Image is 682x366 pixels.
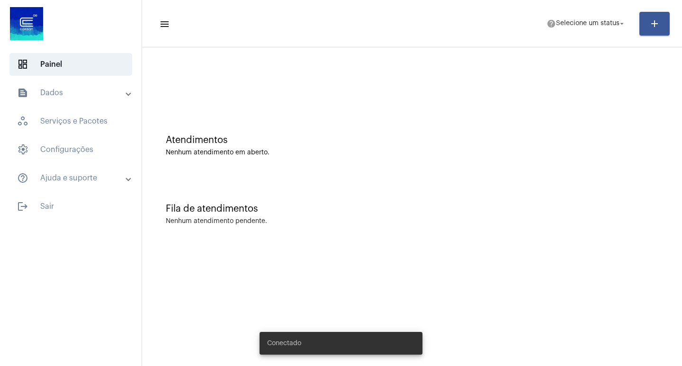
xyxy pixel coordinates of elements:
span: Painel [9,53,132,76]
mat-panel-title: Dados [17,87,126,98]
img: d4669ae0-8c07-2337-4f67-34b0df7f5ae4.jpeg [8,5,45,43]
div: Nenhum atendimento pendente. [166,218,267,225]
span: Conectado [267,339,301,348]
mat-panel-title: Ajuda e suporte [17,172,126,184]
mat-icon: sidenav icon [17,87,28,98]
div: Nenhum atendimento em aberto. [166,149,658,156]
mat-icon: sidenav icon [17,172,28,184]
span: Configurações [9,138,132,161]
button: Selecione um status [541,14,632,33]
span: sidenav icon [17,116,28,127]
span: Serviços e Pacotes [9,110,132,133]
mat-icon: help [547,19,556,28]
div: Fila de atendimentos [166,204,658,214]
span: sidenav icon [17,59,28,70]
mat-icon: arrow_drop_down [618,19,626,28]
mat-expansion-panel-header: sidenav iconDados [6,81,142,104]
mat-icon: sidenav icon [17,201,28,212]
mat-expansion-panel-header: sidenav iconAjuda e suporte [6,167,142,189]
span: sidenav icon [17,144,28,155]
div: Atendimentos [166,135,658,145]
mat-icon: sidenav icon [159,18,169,30]
span: Selecione um status [556,20,619,27]
span: Sair [9,195,132,218]
mat-icon: add [649,18,660,29]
